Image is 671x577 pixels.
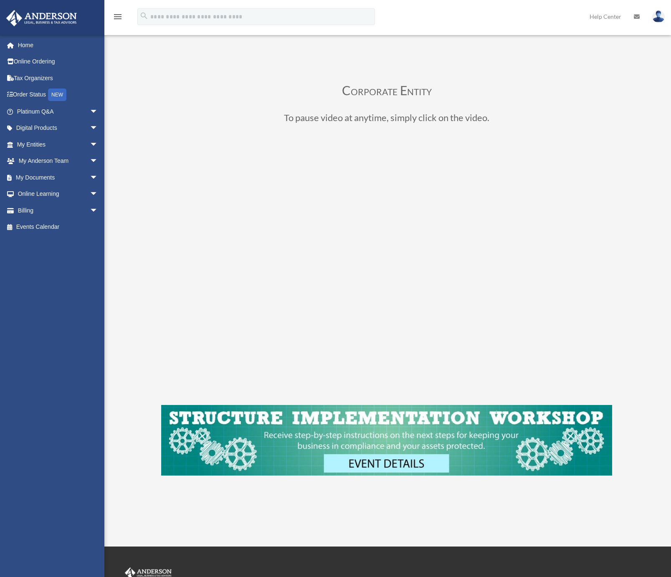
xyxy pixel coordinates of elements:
[4,10,79,26] img: Anderson Advisors Platinum Portal
[90,153,106,170] span: arrow_drop_down
[652,10,665,23] img: User Pic
[113,15,123,22] a: menu
[161,113,612,127] h3: To pause video at anytime, simply click on the video.
[6,202,111,219] a: Billingarrow_drop_down
[139,11,149,20] i: search
[6,136,111,153] a: My Entitiesarrow_drop_down
[6,186,111,202] a: Online Learningarrow_drop_down
[48,89,66,101] div: NEW
[161,139,612,393] iframe: 250210 - Corporate Binder Review V2
[90,186,106,203] span: arrow_drop_down
[113,12,123,22] i: menu
[6,219,111,235] a: Events Calendar
[6,103,111,120] a: Platinum Q&Aarrow_drop_down
[6,120,111,137] a: Digital Productsarrow_drop_down
[90,103,106,120] span: arrow_drop_down
[6,37,111,53] a: Home
[90,136,106,153] span: arrow_drop_down
[90,169,106,186] span: arrow_drop_down
[6,169,111,186] a: My Documentsarrow_drop_down
[6,53,111,70] a: Online Ordering
[90,120,106,137] span: arrow_drop_down
[342,83,432,98] span: Corporate Entity
[6,86,111,104] a: Order StatusNEW
[6,70,111,86] a: Tax Organizers
[6,153,111,170] a: My Anderson Teamarrow_drop_down
[90,202,106,219] span: arrow_drop_down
